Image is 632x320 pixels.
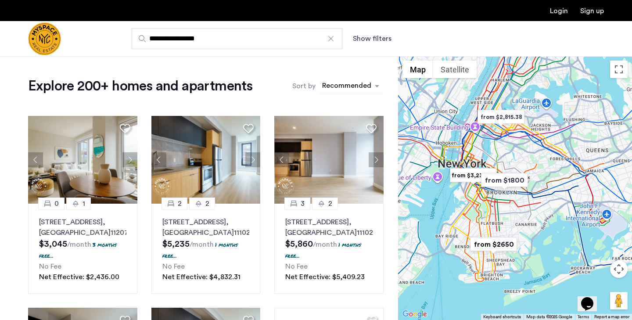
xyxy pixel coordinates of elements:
[162,240,190,248] span: $5,235
[285,273,365,280] span: Net Effective: $5,409.23
[151,152,166,167] button: Previous apartment
[402,61,433,78] button: Show street map
[28,204,137,294] a: 01[STREET_ADDRESS], [GEOGRAPHIC_DATA]112073 months free...No FeeNet Effective: $2,436.00
[474,107,528,127] div: from $2,815.38
[162,241,238,259] p: 1 months free...
[301,198,305,209] span: 3
[526,315,572,319] span: Map data ©2025 Google
[83,198,85,209] span: 1
[39,240,67,248] span: $3,045
[285,217,373,238] p: [STREET_ADDRESS] 11102
[162,217,250,238] p: [STREET_ADDRESS] 11102
[28,77,252,95] h1: Explore 200+ homes and apartments
[467,234,521,254] div: from $2650
[39,273,119,280] span: Net Effective: $2,436.00
[550,7,568,14] a: Login
[483,314,521,320] button: Keyboard shortcuts
[353,33,391,44] button: Show or hide filters
[292,81,316,91] label: Sort by
[610,61,628,78] button: Toggle fullscreen view
[178,198,182,209] span: 2
[313,241,337,248] sub: /month
[274,152,289,167] button: Previous apartment
[28,152,43,167] button: Previous apartment
[594,314,629,320] a: Report a map error
[321,80,371,93] div: Recommended
[122,152,137,167] button: Next apartment
[285,263,308,270] span: No Fee
[400,309,429,320] a: Open this area in Google Maps (opens a new window)
[39,217,126,238] p: [STREET_ADDRESS] 11207
[578,285,606,311] iframe: chat widget
[39,263,61,270] span: No Fee
[274,204,384,294] a: 32[STREET_ADDRESS], [GEOGRAPHIC_DATA]111021 months free...No FeeNet Effective: $5,409.23
[28,116,137,204] img: 1997_638519001096654587.png
[162,273,241,280] span: Net Effective: $4,832.31
[328,198,332,209] span: 2
[151,116,261,204] img: 1997_638519968035243270.png
[400,309,429,320] img: Google
[610,260,628,278] button: Map camera controls
[578,314,589,320] a: Terms (opens in new tab)
[580,7,604,14] a: Registration
[446,165,500,185] div: from $3,234.86
[433,61,477,78] button: Show satellite imagery
[28,22,61,55] a: Cazamio Logo
[54,198,59,209] span: 0
[205,198,209,209] span: 2
[478,170,531,190] div: from $1800
[245,152,260,167] button: Next apartment
[285,240,313,248] span: $5,860
[274,116,384,204] img: 1997_638519968069068022.png
[610,292,628,309] button: Drag Pegman onto the map to open Street View
[162,263,185,270] span: No Fee
[67,241,91,248] sub: /month
[132,28,342,49] input: Apartment Search
[190,241,214,248] sub: /month
[151,204,261,294] a: 22[STREET_ADDRESS], [GEOGRAPHIC_DATA]111021 months free...No FeeNet Effective: $4,832.31
[369,152,384,167] button: Next apartment
[28,22,61,55] img: logo
[318,78,384,94] ng-select: sort-apartment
